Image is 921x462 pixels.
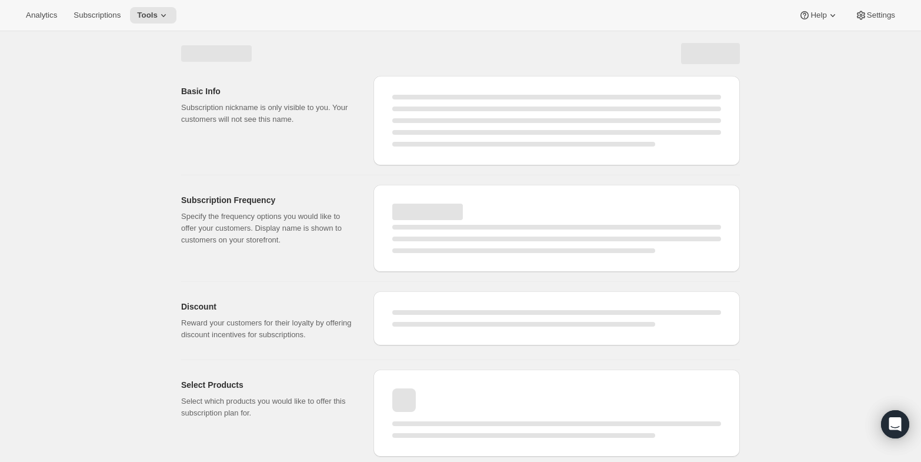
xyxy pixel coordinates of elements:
[181,379,355,391] h2: Select Products
[181,317,355,341] p: Reward your customers for their loyalty by offering discount incentives for subscriptions.
[848,7,902,24] button: Settings
[181,395,355,419] p: Select which products you would like to offer this subscription plan for.
[881,410,909,438] div: Open Intercom Messenger
[810,11,826,20] span: Help
[130,7,176,24] button: Tools
[137,11,158,20] span: Tools
[19,7,64,24] button: Analytics
[181,211,355,246] p: Specify the frequency options you would like to offer your customers. Display name is shown to cu...
[792,7,845,24] button: Help
[867,11,895,20] span: Settings
[181,194,355,206] h2: Subscription Frequency
[66,7,128,24] button: Subscriptions
[181,102,355,125] p: Subscription nickname is only visible to you. Your customers will not see this name.
[74,11,121,20] span: Subscriptions
[181,85,355,97] h2: Basic Info
[181,301,355,313] h2: Discount
[167,31,754,461] div: Page loading
[26,11,57,20] span: Analytics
